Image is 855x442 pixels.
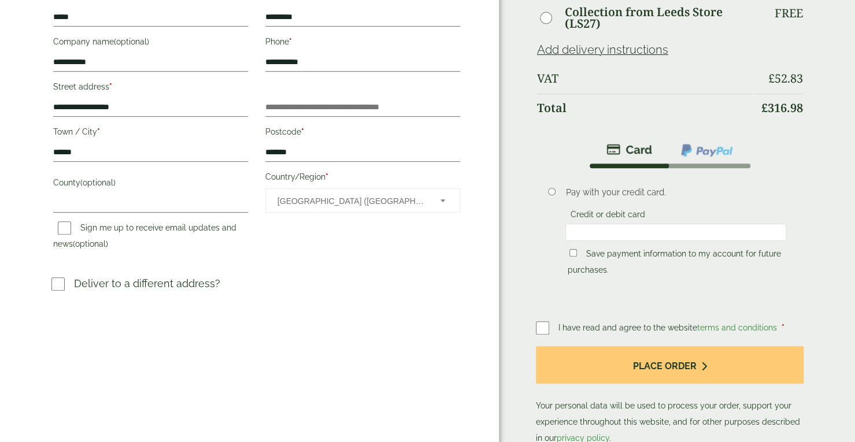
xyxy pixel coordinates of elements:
[58,221,71,235] input: Sign me up to receive email updates and news(optional)
[301,127,304,136] abbr: required
[80,178,116,187] span: (optional)
[761,100,802,116] bdi: 316.98
[606,143,652,157] img: stripe.png
[74,276,220,291] p: Deliver to a different address?
[53,79,248,98] label: Street address
[565,186,786,199] p: Pay with your credit card.
[53,223,236,252] label: Sign me up to receive email updates and news
[565,6,753,29] label: Collection from Leeds Store (LS27)
[697,323,777,332] a: terms and conditions
[265,169,460,188] label: Country/Region
[761,100,767,116] span: £
[537,43,668,57] a: Add delivery instructions
[109,82,112,91] abbr: required
[537,65,753,92] th: VAT
[97,127,100,136] abbr: required
[114,37,149,46] span: (optional)
[680,143,734,158] img: ppcp-gateway.png
[774,6,802,20] p: Free
[53,34,248,53] label: Company name
[277,189,425,213] span: United Kingdom (UK)
[53,174,248,194] label: County
[558,323,779,332] span: I have read and agree to the website
[567,249,780,278] label: Save payment information to my account for future purchases.
[569,227,782,237] iframe: Secure card payment input frame
[53,124,248,143] label: Town / City
[265,188,460,213] span: Country/Region
[565,210,649,222] label: Credit or debit card
[782,323,784,332] abbr: required
[289,37,292,46] abbr: required
[325,172,328,181] abbr: required
[537,94,753,122] th: Total
[265,124,460,143] label: Postcode
[265,34,460,53] label: Phone
[73,239,108,248] span: (optional)
[768,70,802,86] bdi: 52.83
[768,70,774,86] span: £
[536,346,804,384] button: Place order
